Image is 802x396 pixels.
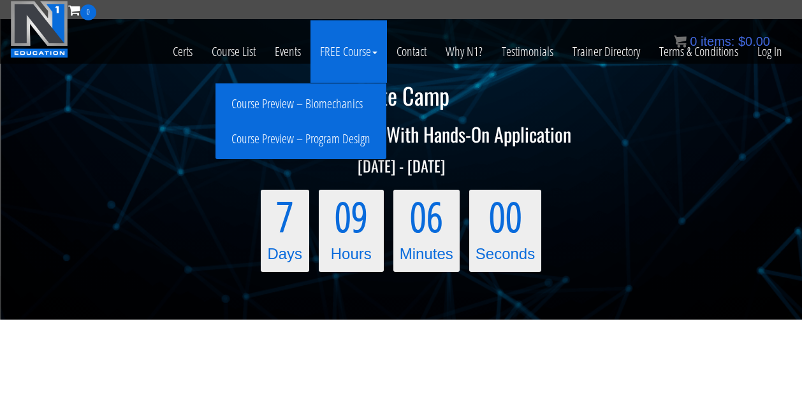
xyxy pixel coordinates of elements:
[80,4,96,20] span: 0
[479,179,532,253] span: 00
[10,1,68,58] img: n1-education
[325,239,377,265] div: Hours
[202,20,265,83] a: Course List
[436,20,492,83] a: Why N1?
[325,179,377,253] span: 09
[563,20,650,83] a: Trainer Directory
[748,20,792,83] a: Log In
[68,1,96,18] a: 0
[738,34,745,48] span: $
[265,20,310,83] a: Events
[674,35,687,48] img: icon11.png
[219,93,383,115] a: Course Preview – Biomechanics
[267,239,303,265] div: Days
[267,179,303,253] span: 7
[219,128,383,150] a: Course Preview – Program Design
[674,34,770,48] a: 0 items: $0.00
[400,239,453,265] div: Minutes
[492,20,563,83] a: Testimonials
[387,20,436,83] a: Contact
[476,239,535,265] div: Seconds
[400,179,453,253] span: 06
[738,34,770,48] bdi: 0.00
[163,20,202,83] a: Certs
[650,20,748,83] a: Terms & Conditions
[310,20,387,83] a: FREE Course
[690,34,697,48] span: 0
[701,34,734,48] span: items:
